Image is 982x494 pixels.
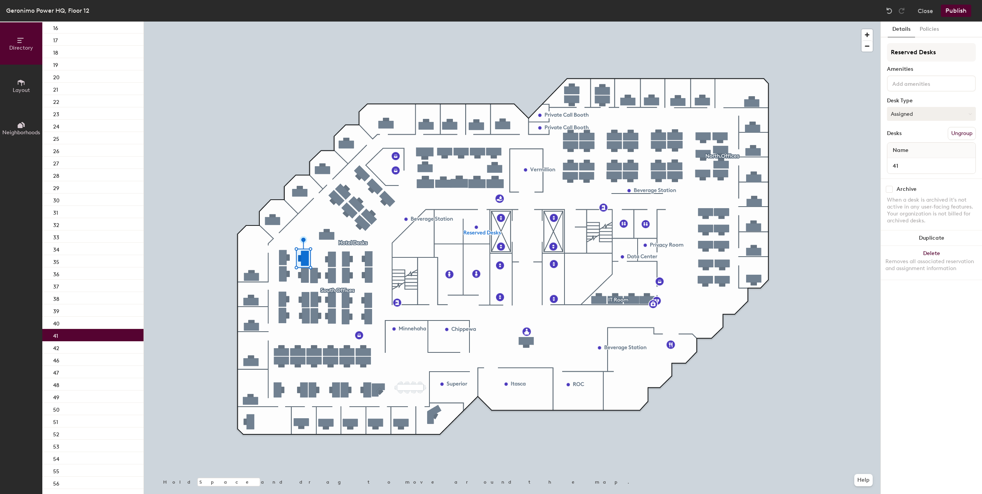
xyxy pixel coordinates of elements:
p: 31 [53,207,58,216]
div: Desks [887,130,902,137]
p: 16 [53,23,58,32]
p: 34 [53,244,59,253]
p: 32 [53,220,59,229]
p: 19 [53,60,58,68]
div: Geronimo Power HQ, Floor 12 [6,6,89,15]
button: Ungroup [948,127,976,140]
p: 30 [53,195,60,204]
span: Directory [9,45,33,51]
p: 53 [53,441,59,450]
p: 42 [53,343,59,352]
p: 48 [53,380,59,389]
button: Publish [941,5,971,17]
p: 28 [53,170,59,179]
div: Desk Type [887,98,976,104]
p: 40 [53,318,60,327]
p: 23 [53,109,59,118]
p: 33 [53,232,59,241]
button: DeleteRemoves all associated reservation and assignment information [881,246,982,280]
button: Duplicate [881,230,982,246]
div: Amenities [887,66,976,72]
p: 50 [53,404,60,413]
span: Name [889,144,912,157]
p: 24 [53,121,59,130]
p: 51 [53,417,58,426]
p: 55 [53,466,59,475]
button: Details [888,22,915,37]
p: 54 [53,454,59,462]
div: Archive [897,186,917,192]
p: 56 [53,478,59,487]
span: Layout [13,87,30,93]
button: Policies [915,22,944,37]
p: 37 [53,281,59,290]
p: 39 [53,306,59,315]
p: 41 [53,330,58,339]
p: 25 [53,134,59,142]
p: 47 [53,367,59,376]
p: 17 [53,35,58,44]
p: 52 [53,429,59,438]
div: Removes all associated reservation and assignment information [885,258,977,272]
p: 38 [53,294,59,302]
p: 18 [53,47,58,56]
input: Unnamed desk [889,160,974,171]
p: 20 [53,72,60,81]
span: Neighborhoods [2,129,40,136]
p: 36 [53,269,59,278]
p: 22 [53,97,59,105]
div: When a desk is archived it's not active in any user-facing features. Your organization is not bil... [887,197,976,224]
p: 21 [53,84,58,93]
p: 49 [53,392,59,401]
p: 27 [53,158,59,167]
button: Assigned [887,107,976,121]
p: 46 [53,355,59,364]
button: Help [854,474,873,486]
p: 26 [53,146,59,155]
img: Redo [898,7,905,15]
p: 35 [53,257,59,265]
button: Close [918,5,933,17]
img: Undo [885,7,893,15]
input: Add amenities [891,78,960,88]
p: 29 [53,183,59,192]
